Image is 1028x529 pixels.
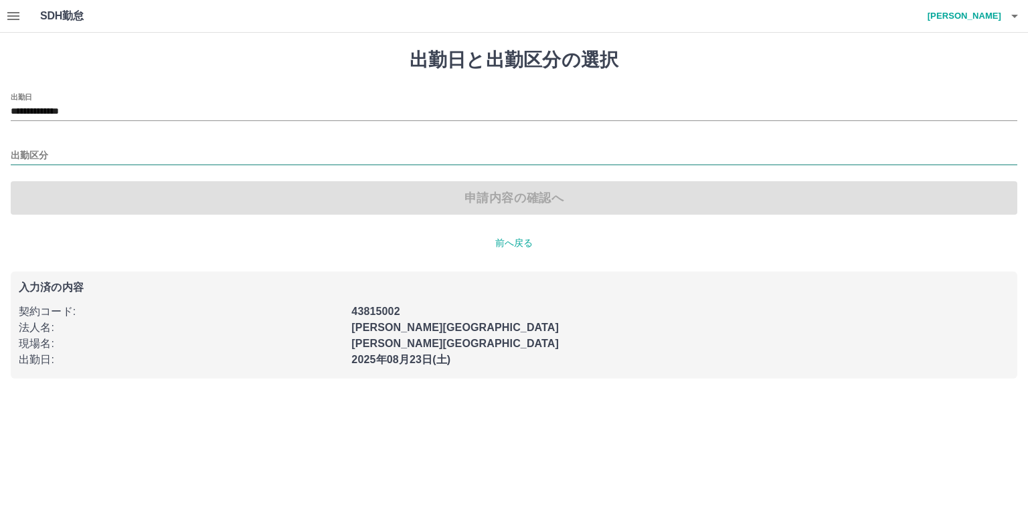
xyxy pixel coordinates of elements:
[19,352,343,368] p: 出勤日 :
[19,304,343,320] p: 契約コード :
[19,320,343,336] p: 法人名 :
[351,354,450,365] b: 2025年08月23日(土)
[351,322,559,333] b: [PERSON_NAME][GEOGRAPHIC_DATA]
[351,338,559,349] b: [PERSON_NAME][GEOGRAPHIC_DATA]
[11,92,32,102] label: 出勤日
[11,49,1017,72] h1: 出勤日と出勤区分の選択
[351,306,400,317] b: 43815002
[19,282,1009,293] p: 入力済の内容
[11,236,1017,250] p: 前へ戻る
[19,336,343,352] p: 現場名 :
